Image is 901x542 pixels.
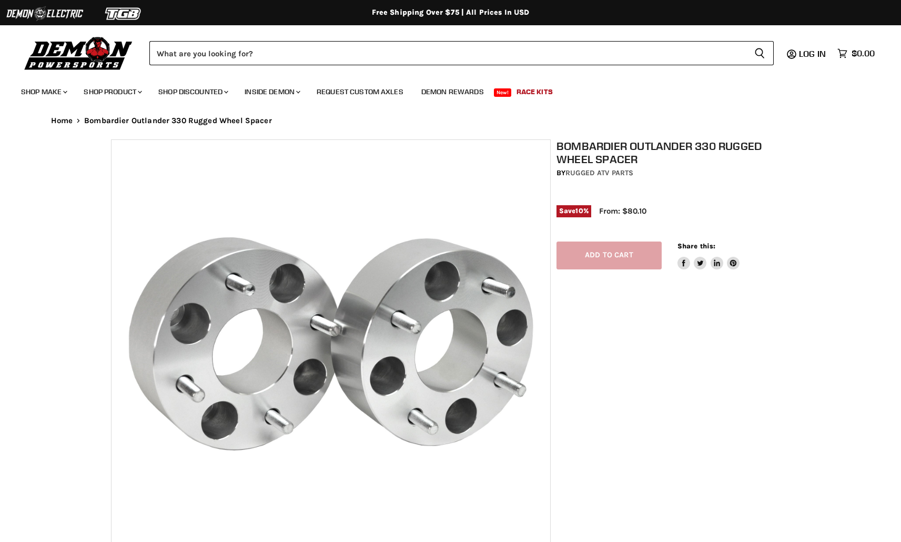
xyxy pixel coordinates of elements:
[494,88,512,97] span: New!
[84,4,163,24] img: TGB Logo 2
[150,81,235,103] a: Shop Discounted
[852,48,875,58] span: $0.00
[21,34,136,72] img: Demon Powersports
[51,116,73,125] a: Home
[237,81,307,103] a: Inside Demon
[599,206,646,216] span: From: $80.10
[413,81,492,103] a: Demon Rewards
[13,81,74,103] a: Shop Make
[799,48,826,59] span: Log in
[556,139,796,166] h1: Bombardier Outlander 330 Rugged Wheel Spacer
[832,46,880,61] a: $0.00
[13,77,872,103] ul: Main menu
[149,41,774,65] form: Product
[677,242,740,269] aside: Share this:
[84,116,272,125] span: Bombardier Outlander 330 Rugged Wheel Spacer
[30,8,872,17] div: Free Shipping Over $75 | All Prices In USD
[677,242,715,250] span: Share this:
[565,168,633,177] a: Rugged ATV Parts
[30,116,872,125] nav: Breadcrumbs
[746,41,774,65] button: Search
[556,167,796,179] div: by
[309,81,411,103] a: Request Custom Axles
[5,4,84,24] img: Demon Electric Logo 2
[575,207,583,215] span: 10
[509,81,561,103] a: Race Kits
[794,49,832,58] a: Log in
[76,81,148,103] a: Shop Product
[149,41,746,65] input: Search
[556,205,591,217] span: Save %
